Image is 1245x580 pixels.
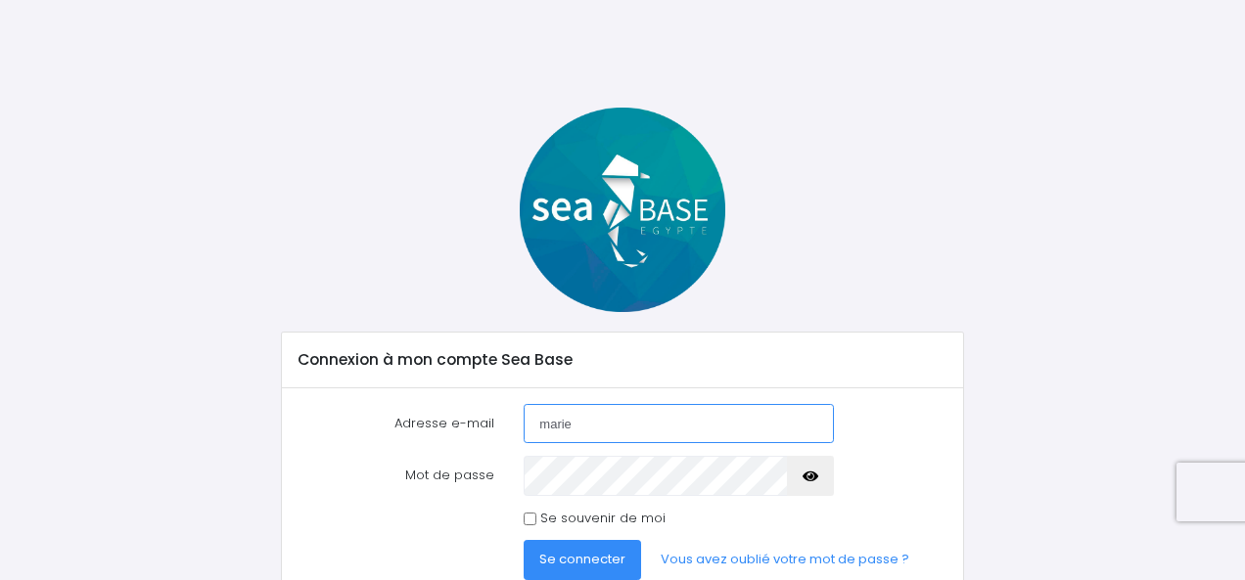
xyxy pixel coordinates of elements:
label: Mot de passe [283,456,509,495]
button: Se connecter [524,540,641,579]
span: Se connecter [539,550,625,568]
label: Adresse e-mail [283,404,509,443]
label: Se souvenir de moi [540,509,666,528]
div: Connexion à mon compte Sea Base [282,333,963,387]
a: Vous avez oublié votre mot de passe ? [645,540,925,579]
